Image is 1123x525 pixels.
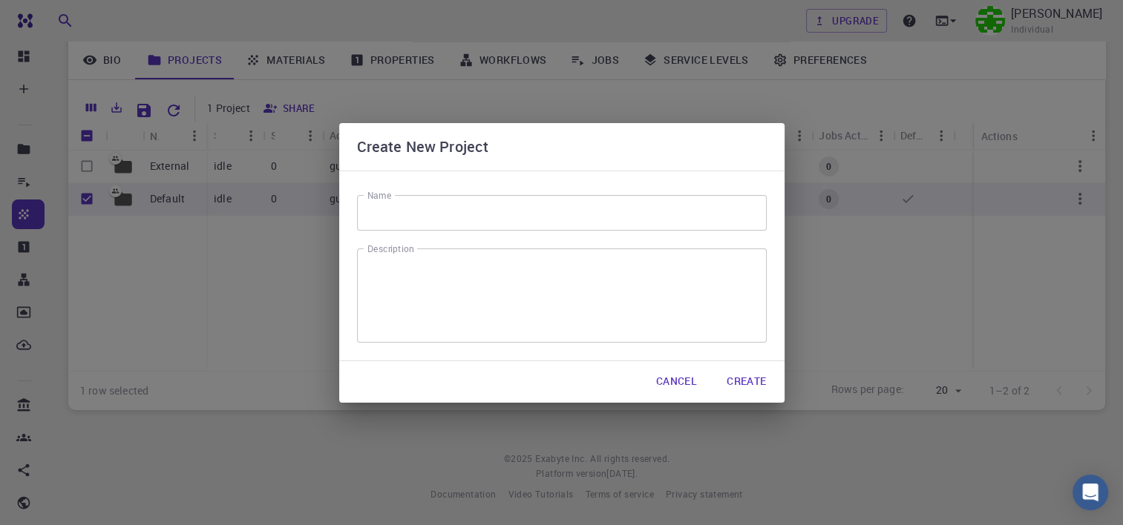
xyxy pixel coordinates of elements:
[367,242,414,255] label: Description
[644,367,709,397] button: Cancel
[30,10,83,24] span: Support
[357,135,489,159] h6: Create New Project
[367,189,391,202] label: Name
[715,367,778,397] button: Create
[1073,475,1108,510] div: Open Intercom Messenger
